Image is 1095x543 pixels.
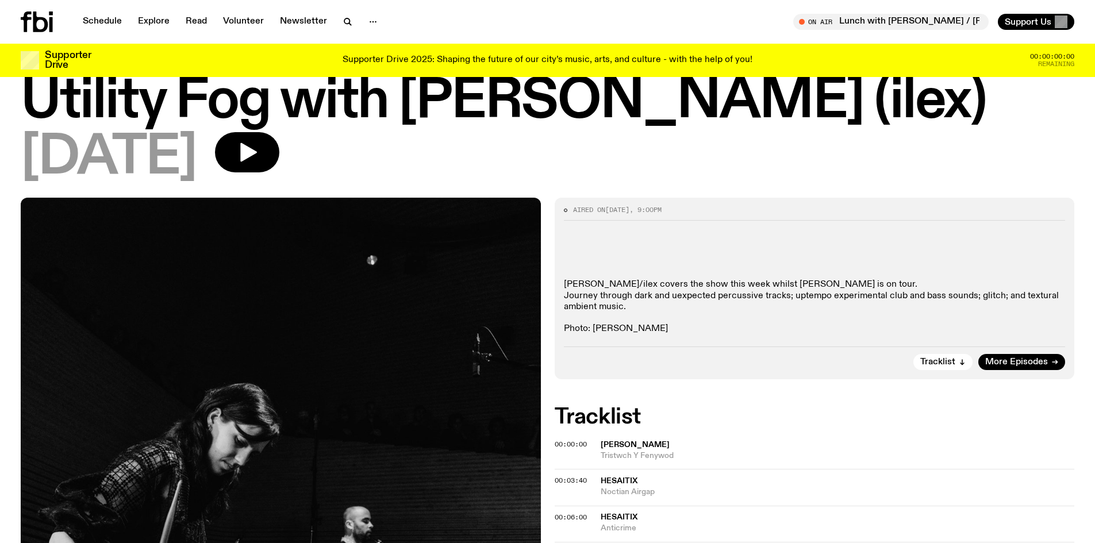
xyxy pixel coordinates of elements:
span: 00:06:00 [555,513,587,522]
span: [DATE] [605,205,629,214]
a: Schedule [76,14,129,30]
button: Support Us [998,14,1074,30]
span: Hesaitix [601,513,637,521]
span: 00:00:00:00 [1030,53,1074,60]
a: Newsletter [273,14,334,30]
h3: Supporter Drive [45,51,91,70]
button: 00:00:00 [555,441,587,448]
span: Aired on [573,205,605,214]
span: 00:03:40 [555,476,587,485]
span: More Episodes [985,358,1048,367]
p: [PERSON_NAME]/ilex covers the show this week whilst [PERSON_NAME] is on tour. Journey through dar... [564,279,1066,334]
span: Support Us [1005,17,1051,27]
a: Volunteer [216,14,271,30]
button: 00:03:40 [555,477,587,484]
h1: Utility Fog with [PERSON_NAME] (ilex) [21,76,1074,128]
span: Tristwch Y Fenywod [601,450,1075,461]
button: On AirLunch with [PERSON_NAME] / [PERSON_NAME] for [MEDICAL_DATA] Interview [793,14,989,30]
span: Remaining [1038,61,1074,67]
button: 00:06:00 [555,514,587,521]
span: 00:00:00 [555,440,587,449]
a: Read [179,14,214,30]
span: Anticrime [601,523,1075,534]
span: Tracklist [920,358,955,367]
span: Hesaitix [601,477,637,485]
span: , 9:00pm [629,205,662,214]
a: More Episodes [978,354,1065,370]
span: [DATE] [21,132,197,184]
span: [PERSON_NAME] [601,441,670,449]
p: Supporter Drive 2025: Shaping the future of our city’s music, arts, and culture - with the help o... [343,55,752,66]
button: Tracklist [913,354,973,370]
h2: Tracklist [555,407,1075,428]
a: Explore [131,14,176,30]
span: Noctian Airgap [601,487,1075,498]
